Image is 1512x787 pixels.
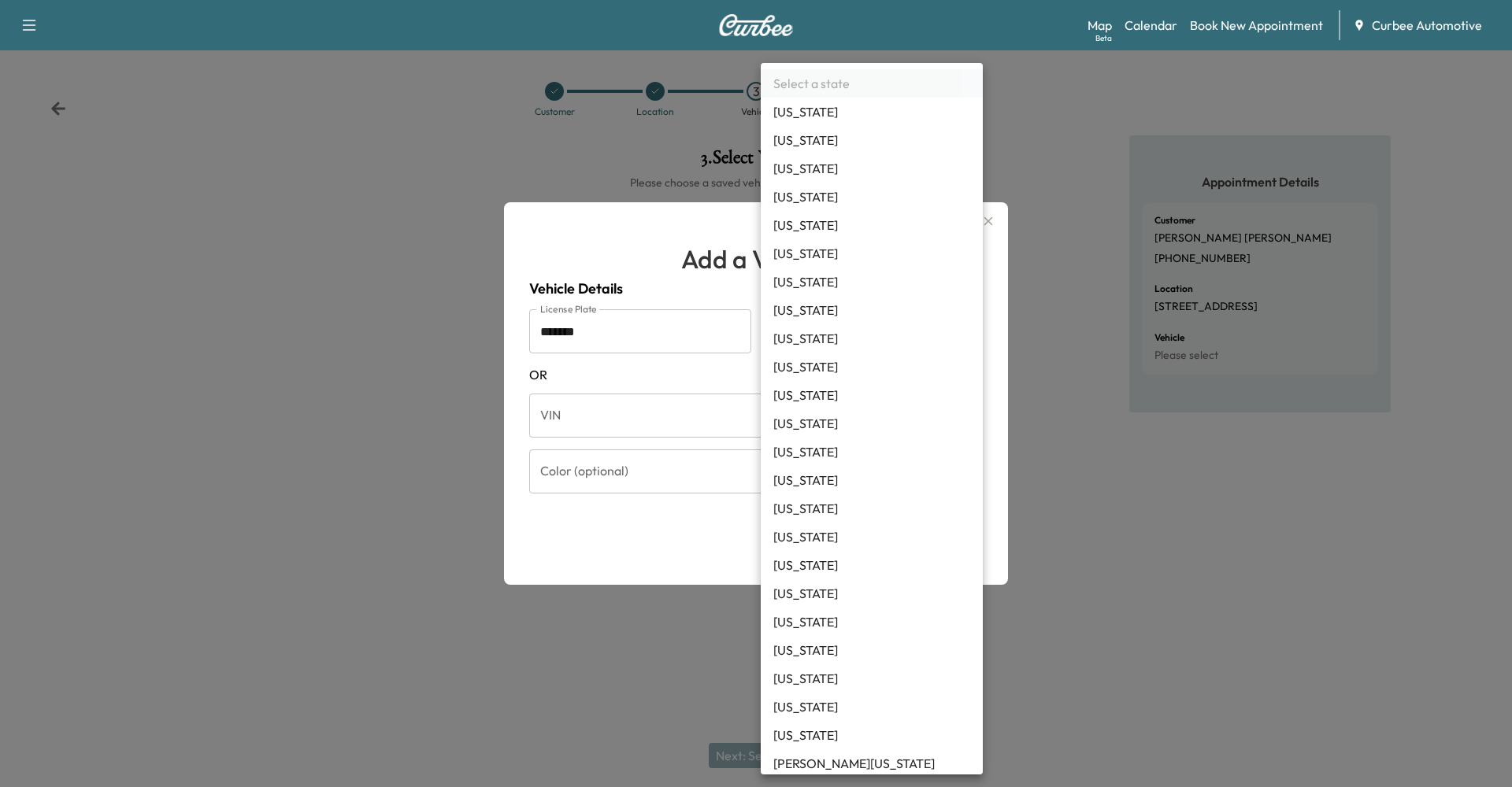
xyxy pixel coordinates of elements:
[761,154,983,183] li: [US_STATE]
[761,381,983,409] li: [US_STATE]
[761,296,983,324] li: [US_STATE]
[761,409,983,438] li: [US_STATE]
[761,523,983,551] li: [US_STATE]
[761,211,983,239] li: [US_STATE]
[761,551,983,579] li: [US_STATE]
[761,98,983,126] li: [US_STATE]
[761,353,983,381] li: [US_STATE]
[761,636,983,664] li: [US_STATE]
[761,608,983,636] li: [US_STATE]
[761,693,983,721] li: [US_STATE]
[761,721,983,749] li: [US_STATE]
[761,239,983,268] li: [US_STATE]
[761,438,983,466] li: [US_STATE]
[761,579,983,608] li: [US_STATE]
[761,268,983,296] li: [US_STATE]
[761,466,983,494] li: [US_STATE]
[761,126,983,154] li: [US_STATE]
[761,183,983,211] li: [US_STATE]
[761,324,983,353] li: [US_STATE]
[761,664,983,693] li: [US_STATE]
[761,749,983,778] li: [PERSON_NAME][US_STATE]
[761,494,983,523] li: [US_STATE]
